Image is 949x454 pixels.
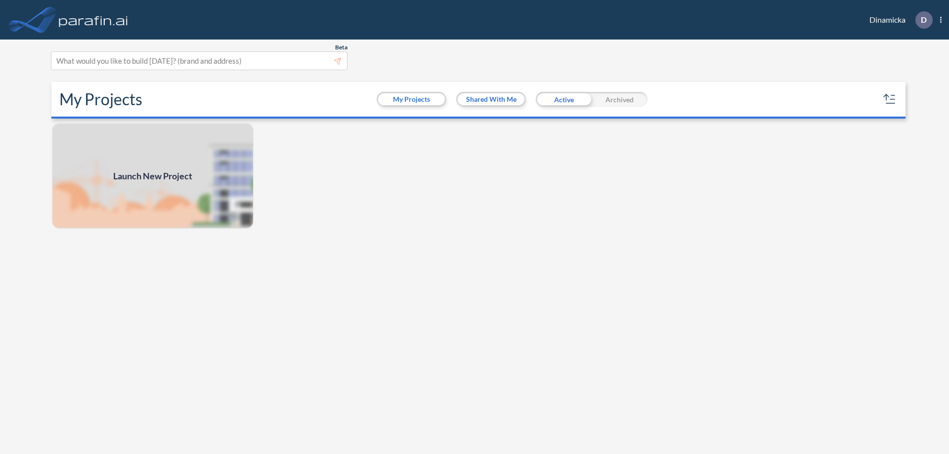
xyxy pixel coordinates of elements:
[378,93,445,105] button: My Projects
[536,92,592,107] div: Active
[458,93,524,105] button: Shared With Me
[592,92,647,107] div: Archived
[51,123,254,229] img: add
[335,43,347,51] span: Beta
[57,10,130,30] img: logo
[59,90,142,109] h2: My Projects
[51,123,254,229] a: Launch New Project
[882,91,898,107] button: sort
[113,169,192,183] span: Launch New Project
[855,11,942,29] div: Dinamicka
[921,15,927,24] p: D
